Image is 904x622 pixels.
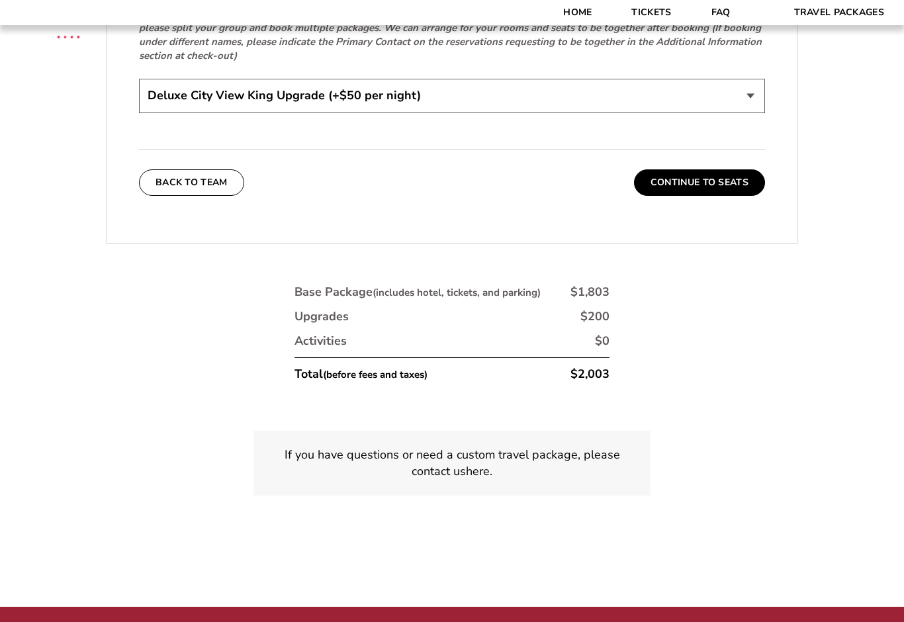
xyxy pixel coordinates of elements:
[139,7,762,62] em: Please note: each travel package includes one hotel room for the total number of People selected....
[294,333,347,349] div: Activities
[139,169,244,196] button: Back To Team
[40,7,97,64] img: CBS Sports Thanksgiving Classic
[269,447,635,480] p: If you have questions or need a custom travel package, please contact us .
[580,308,610,325] div: $200
[595,333,610,349] div: $0
[570,284,610,300] div: $1,803
[294,284,541,300] div: Base Package
[294,308,349,325] div: Upgrades
[323,368,428,381] small: (before fees and taxes)
[570,366,610,382] div: $2,003
[634,169,765,196] button: Continue To Seats
[466,463,490,480] a: here
[294,366,428,382] div: Total
[373,286,541,299] small: (includes hotel, tickets, and parking)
